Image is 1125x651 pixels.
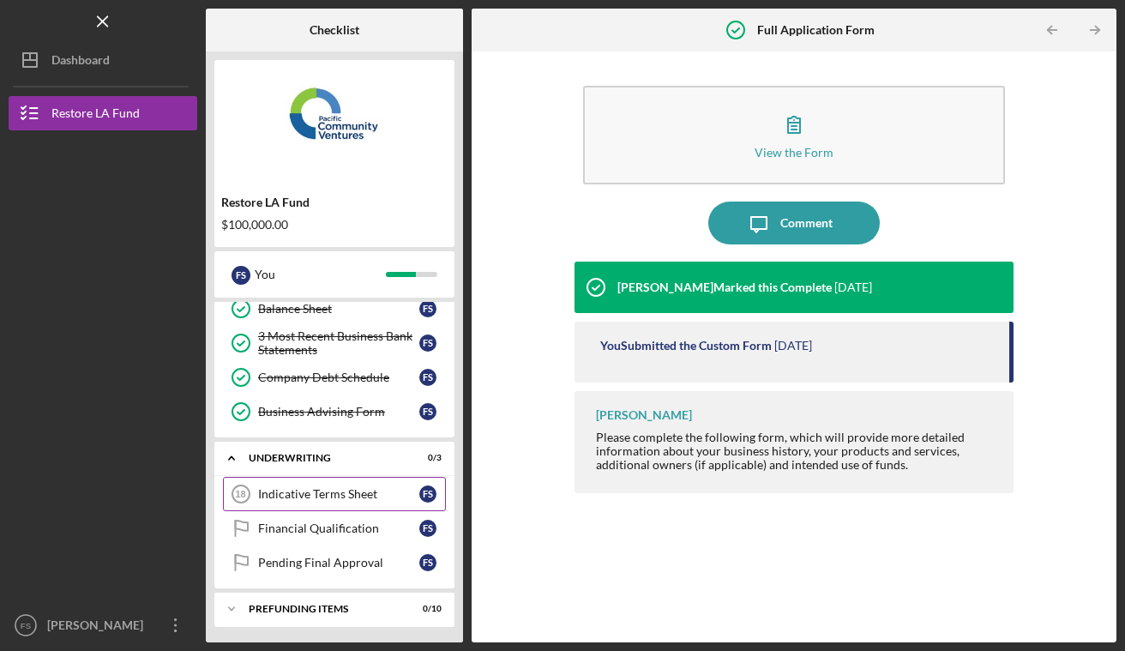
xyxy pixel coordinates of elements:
a: Financial QualificationFS [223,511,446,546]
div: Underwriting [249,453,399,463]
div: F S [232,266,250,285]
button: Dashboard [9,43,197,77]
div: View the Form [755,146,833,159]
a: Pending Final ApprovalFS [223,546,446,580]
div: 0 / 3 [411,453,442,463]
div: You [255,260,386,289]
div: Financial Qualification [258,521,419,535]
div: 3 Most Recent Business Bank Statements [258,329,419,357]
tspan: 18 [235,489,245,499]
button: Comment [708,202,880,244]
div: F S [419,403,436,420]
div: Indicative Terms Sheet [258,487,419,501]
time: 2025-09-05 18:37 [774,339,812,353]
div: 0 / 10 [411,604,442,614]
b: Checklist [310,23,359,37]
a: 18Indicative Terms SheetFS [223,477,446,511]
div: F S [419,554,436,571]
b: Full Application Form [757,23,875,37]
div: [PERSON_NAME] Marked this Complete [617,280,832,294]
div: Company Debt Schedule [258,371,419,384]
div: Please complete the following form, which will provide more detailed information about your busin... [596,431,996,472]
div: Restore LA Fund [221,196,448,209]
div: Prefunding Items [249,604,399,614]
button: View the Form [583,86,1005,184]
div: Dashboard [51,43,110,81]
a: 3 Most Recent Business Bank StatementsFS [223,326,446,360]
div: Pending Final Approval [258,556,419,570]
div: Comment [780,202,833,244]
button: FS[PERSON_NAME] [9,608,197,642]
div: [PERSON_NAME] [43,608,154,647]
div: You Submitted the Custom Form [600,339,772,353]
a: Company Debt ScheduleFS [223,360,446,395]
div: Balance Sheet [258,302,419,316]
text: FS [21,621,31,630]
div: [PERSON_NAME] [596,408,692,422]
div: Business Advising Form [258,405,419,419]
time: 2025-09-05 18:46 [834,280,872,294]
div: F S [419,369,436,386]
div: $100,000.00 [221,218,448,232]
img: Product logo [214,69,454,172]
a: Balance SheetFS [223,292,446,326]
div: F S [419,300,436,317]
div: F S [419,335,436,352]
a: Business Advising FormFS [223,395,446,429]
button: Restore LA Fund [9,96,197,130]
div: F S [419,520,436,537]
div: Restore LA Fund [51,96,140,135]
div: F S [419,485,436,503]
